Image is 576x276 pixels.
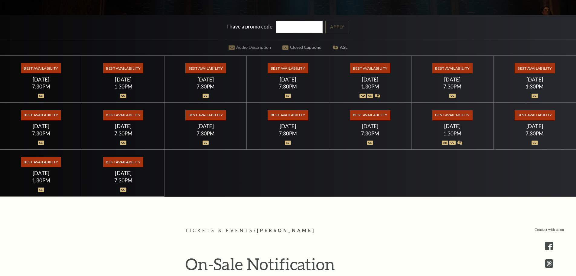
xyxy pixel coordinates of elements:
[532,141,538,145] img: icon_oc.svg
[185,110,226,120] span: Best Availability
[336,76,404,83] div: [DATE]
[336,123,404,129] div: [DATE]
[172,76,239,83] div: [DATE]
[501,84,569,89] div: 1:30PM
[350,110,390,120] span: Best Availability
[285,141,291,145] img: icon_oc.svg
[449,141,456,145] img: icon_oc.svg
[268,63,308,73] span: Best Availability
[374,94,381,98] img: icon_asla.svg
[515,63,555,73] span: Best Availability
[185,63,226,73] span: Best Availability
[285,94,291,98] img: icon_oc.svg
[254,84,322,89] div: 7:30PM
[120,141,126,145] img: icon_oc.svg
[89,84,157,89] div: 1:30PM
[432,110,473,120] span: Best Availability
[7,123,75,129] div: [DATE]
[432,63,473,73] span: Best Availability
[336,131,404,136] div: 7:30PM
[172,131,239,136] div: 7:30PM
[38,141,44,145] img: icon_oc.svg
[21,110,61,120] span: Best Availability
[257,228,315,233] span: [PERSON_NAME]
[103,157,143,167] span: Best Availability
[418,131,486,136] div: 1:30PM
[7,170,75,176] div: [DATE]
[21,157,61,167] span: Best Availability
[501,76,569,83] div: [DATE]
[7,76,75,83] div: [DATE]
[185,228,254,233] span: Tickets & Events
[360,94,366,98] img: icon_ad.svg
[350,63,390,73] span: Best Availability
[418,76,486,83] div: [DATE]
[336,84,404,89] div: 1:30PM
[367,141,373,145] img: icon_oc.svg
[418,123,486,129] div: [DATE]
[185,227,391,234] p: /
[367,94,373,98] img: icon_oc.svg
[532,94,538,98] img: icon_oc.svg
[89,131,157,136] div: 7:30PM
[268,110,308,120] span: Best Availability
[227,23,272,30] label: I have a promo code
[7,131,75,136] div: 7:30PM
[120,188,126,192] img: icon_oc.svg
[203,141,209,145] img: icon_oc.svg
[203,94,209,98] img: icon_oc.svg
[38,188,44,192] img: icon_oc.svg
[254,131,322,136] div: 7:30PM
[515,110,555,120] span: Best Availability
[7,178,75,183] div: 1:30PM
[103,63,143,73] span: Best Availability
[501,123,569,129] div: [DATE]
[89,123,157,129] div: [DATE]
[89,170,157,176] div: [DATE]
[442,141,448,145] img: icon_ad.svg
[7,84,75,89] div: 7:30PM
[254,76,322,83] div: [DATE]
[535,227,564,233] p: Connect with us on
[38,94,44,98] img: icon_oc.svg
[103,110,143,120] span: Best Availability
[89,178,157,183] div: 7:30PM
[418,84,486,89] div: 7:30PM
[501,131,569,136] div: 7:30PM
[120,94,126,98] img: icon_oc.svg
[449,94,456,98] img: icon_oc.svg
[457,141,463,145] img: icon_asla.svg
[172,84,239,89] div: 7:30PM
[89,76,157,83] div: [DATE]
[172,123,239,129] div: [DATE]
[254,123,322,129] div: [DATE]
[21,63,61,73] span: Best Availability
